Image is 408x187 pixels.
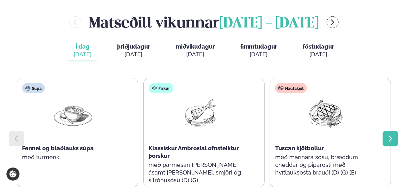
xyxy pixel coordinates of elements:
img: soup.svg [25,86,30,91]
img: Fish.png [179,98,220,128]
div: [DATE] [117,51,150,58]
span: Tuscan kjötbollur [275,145,324,152]
p: með parmesan [PERSON_NAME] ásamt [PERSON_NAME], smjöri og sítrónusósu (D) (G) [149,161,251,184]
button: menu-btn-right [327,16,339,28]
span: Fennel og blaðlauks súpa [22,145,94,152]
button: fimmtudagur [DATE] [235,40,283,61]
span: [DATE] - [DATE] [219,17,319,31]
p: með túrmerik [22,153,124,161]
a: Cookie settings [6,168,20,181]
img: Beef-Meat.png [306,98,347,128]
span: miðvikudagur [176,43,215,50]
div: Fiskur [149,83,173,93]
button: föstudagur [DATE] [298,40,340,61]
button: menu-btn-left [69,16,81,28]
span: fimmtudagur [240,43,277,50]
span: föstudagur [303,43,334,50]
span: Í dag [74,43,92,51]
span: þriðjudagur [117,43,150,50]
button: þriðjudagur [DATE] [112,40,155,61]
p: með marinara sósu, bræddum cheddar og piparosti með hvítlauksosta brauði (D) (G) (E) [275,153,377,176]
h2: Matseðill vikunnar [89,12,319,33]
img: fish.svg [152,86,157,91]
div: [DATE] [74,51,92,58]
div: [DATE] [176,51,215,58]
div: Nautakjöt [275,83,307,93]
img: beef.svg [278,86,284,91]
img: Soup.png [52,98,93,128]
div: [DATE] [303,51,334,58]
span: Klassískur Ambrosial ofnsteiktur þorskur [149,145,239,159]
button: miðvikudagur [DATE] [171,40,220,61]
div: Súpa [22,83,45,93]
div: [DATE] [240,51,277,58]
button: Í dag [DATE] [68,40,97,61]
